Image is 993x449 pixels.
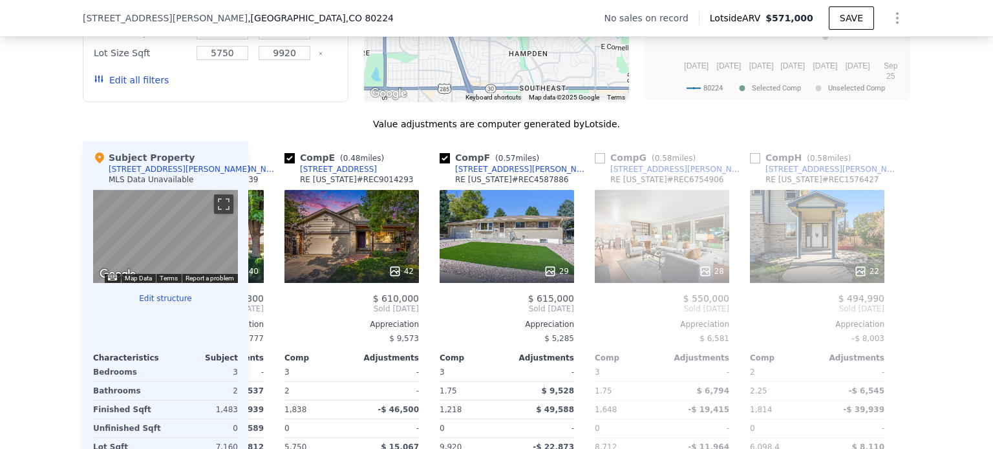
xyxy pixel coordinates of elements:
span: -$ 46,500 [378,405,419,414]
span: Sold [DATE] [595,304,729,314]
div: RE [US_STATE] # REC4587886 [455,174,569,185]
text: 80224 [703,84,723,92]
div: Adjustments [507,353,574,363]
span: $ 6,581 [699,334,729,343]
div: 29 [544,265,569,278]
div: Comp E [284,151,389,164]
span: $ 9,573 [389,334,419,343]
span: Map data ©2025 Google [529,94,599,101]
span: 1,648 [595,405,617,414]
text: [DATE] [846,61,870,70]
span: 0 [595,424,600,433]
div: Bathrooms [93,382,163,400]
div: - [509,363,574,381]
span: ( miles) [646,154,701,163]
div: Comp G [595,151,701,164]
div: Comp [750,353,817,363]
button: Show Options [884,5,910,31]
span: -$ 19,415 [688,405,729,414]
span: 3 [284,368,290,377]
text: [DATE] [684,61,709,70]
a: Terms (opens in new tab) [160,275,178,282]
div: Street View [93,190,238,283]
span: 0.58 [655,154,672,163]
img: Google [96,266,139,283]
div: 3 [168,363,238,381]
button: Map Data [125,274,152,283]
a: [STREET_ADDRESS][PERSON_NAME] [595,164,745,174]
button: Edit structure [93,293,238,304]
span: 3 [595,368,600,377]
div: Value adjustments are computer generated by Lotside . [83,118,910,131]
div: Subject [165,353,238,363]
button: Keyboard shortcuts [465,93,521,102]
div: - [665,419,729,437]
div: Lot Size Sqft [94,44,189,62]
div: 1,483 [168,401,238,419]
button: SAVE [829,6,874,30]
span: Sold [DATE] [284,304,419,314]
span: 1,838 [284,405,306,414]
div: Characteristics [93,353,165,363]
span: 0 [284,424,290,433]
button: Clear [318,51,323,56]
div: No sales on record [604,12,699,25]
div: Comp [284,353,352,363]
div: Adjustments [352,353,419,363]
span: 3 [440,368,445,377]
div: [STREET_ADDRESS][PERSON_NAME] [109,164,250,174]
text: Sep [884,61,898,70]
div: MLS Data Unavailable [109,174,194,185]
div: Finished Sqft [93,401,163,419]
div: - [354,363,419,381]
span: $ 9,528 [542,386,574,395]
div: 1.75 [595,382,659,400]
a: Report a problem [186,275,234,282]
span: 2 [750,368,755,377]
span: $ 5,285 [544,334,574,343]
div: Adjustments [817,353,884,363]
div: Bedrooms [93,363,163,381]
div: - [820,363,884,381]
div: Comp [440,353,507,363]
div: 22 [854,265,879,278]
div: Appreciation [595,319,729,329]
text: [DATE] [749,61,774,70]
text: 25 [886,72,895,81]
text: [DATE] [813,61,838,70]
div: Appreciation [284,319,419,329]
div: 28 [699,265,724,278]
div: RE [US_STATE] # REC1576427 [765,174,879,185]
div: RE [US_STATE] # REC9014293 [300,174,414,185]
div: Adjustments [662,353,729,363]
span: Sold [DATE] [440,304,574,314]
span: $ 49,588 [536,405,574,414]
span: 0.58 [810,154,827,163]
a: [STREET_ADDRESS] [284,164,377,174]
span: $571,000 [765,13,813,23]
span: $ 8,777 [234,334,264,343]
div: Subject Property [93,151,195,164]
span: 0.48 [343,154,361,163]
div: Appreciation [750,319,884,329]
div: - [509,419,574,437]
button: Keyboard shortcuts [108,275,117,280]
div: Comp [595,353,662,363]
div: - [354,382,419,400]
div: RE [US_STATE] # REC6754906 [610,174,724,185]
span: 1,814 [750,405,772,414]
span: 0.57 [498,154,516,163]
text: Selected Comp [752,84,801,92]
span: 0 [750,424,755,433]
div: [STREET_ADDRESS][PERSON_NAME] [765,164,900,174]
div: 1.75 [440,382,504,400]
div: - [665,363,729,381]
button: Toggle fullscreen view [214,194,233,214]
span: -$ 6,545 [849,386,884,395]
span: $ 550,000 [683,293,729,304]
span: ( miles) [802,154,856,163]
span: ( miles) [490,154,544,163]
a: Terms (opens in new tab) [607,94,625,101]
a: Open this area in Google Maps (opens a new window) [96,266,139,283]
div: [STREET_ADDRESS][PERSON_NAME] [455,164,590,174]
